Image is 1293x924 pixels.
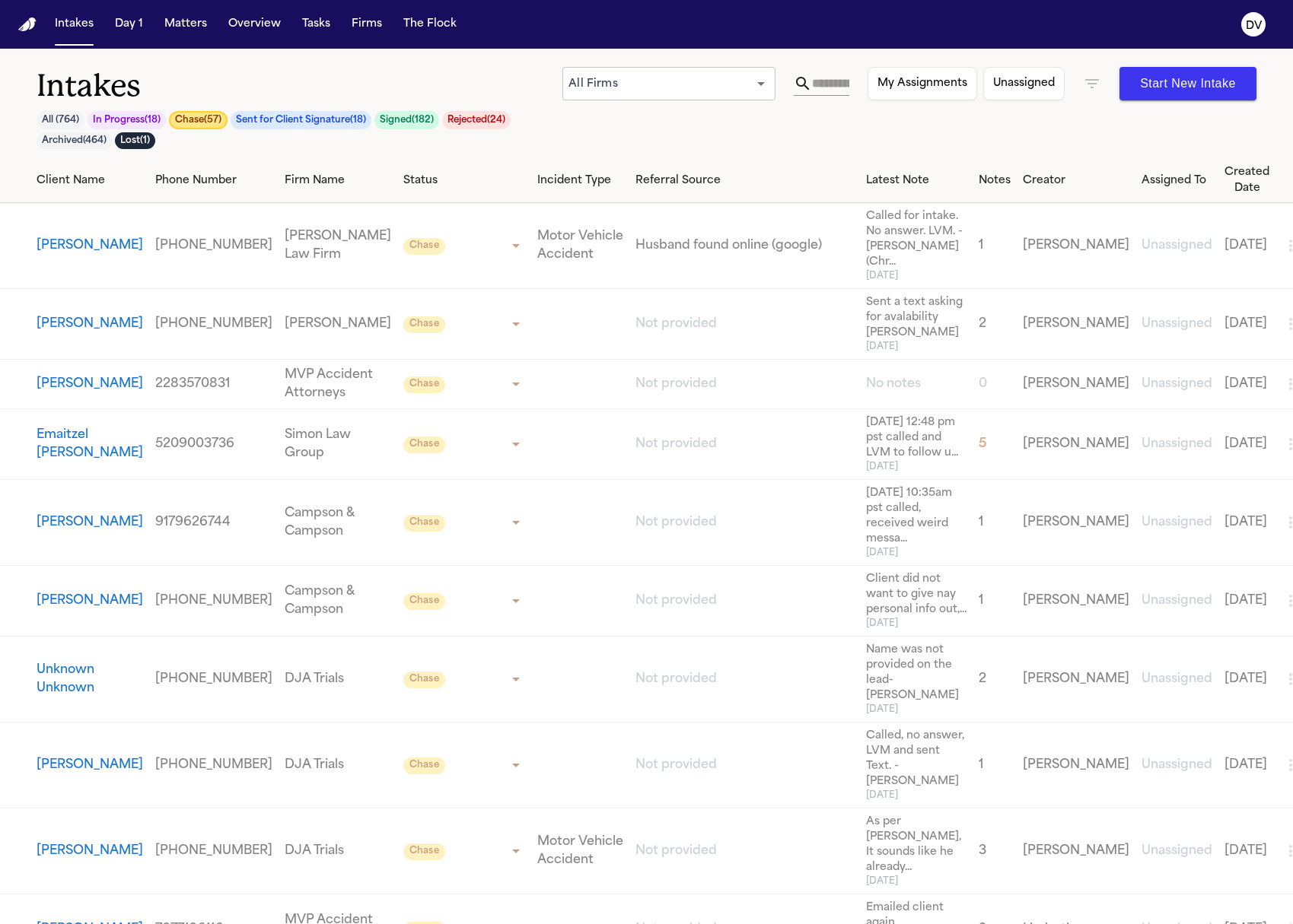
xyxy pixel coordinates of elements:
a: View details for Jeffrey Young [1023,315,1129,333]
a: View details for Dariana Corona [155,237,272,255]
div: Update intake status [403,373,525,395]
button: View details for Jeffrey Young [37,315,143,333]
span: Chase [403,757,445,774]
span: Name was not provided on the lead- [PERSON_NAME] [866,643,967,703]
span: Called for intake. No answer. LVM. - [PERSON_NAME] (Chr... [866,209,967,270]
button: Signed(182) [374,111,439,129]
a: View details for Cheryl Helfin [1023,756,1129,774]
span: [DATE] [866,618,967,630]
a: View details for Jose Pajares [1023,592,1129,610]
a: View details for Jeffrey Young [635,315,854,333]
span: Chase [403,238,445,255]
a: View details for Emaitzel Margarita Lugo Aguirre [1142,435,1212,453]
a: View details for Madi J Purser [866,375,967,393]
a: View details for Unknown Unknown [1225,670,1269,688]
button: Lost(1) [115,132,155,149]
a: View details for Jeffrey Young [155,315,272,333]
button: View details for Anthony Gomez [37,842,143,860]
a: The Flock [397,11,463,38]
button: Intakes [49,11,100,38]
a: View details for Anthony Gomez [1142,842,1212,860]
a: View details for Dariana Corona [537,227,623,264]
a: View details for Jeffrey Young [979,315,1011,333]
a: View details for Dariana Corona [37,237,143,255]
span: Unassigned [1142,438,1212,450]
a: View details for Jeffrey Young [285,315,391,333]
a: View details for Jose Pajares [1225,592,1269,610]
a: View details for Emaitzel Margarita Lugo Aguirre [1225,435,1269,453]
text: DV [1246,21,1263,31]
span: Unassigned [1142,673,1212,685]
img: Finch Logo [18,17,37,32]
div: Update intake status [403,512,525,533]
button: Overview [222,11,287,38]
a: View details for Anthony Gomez [979,842,1011,860]
a: View details for Jose Pajares [155,592,272,610]
span: [DATE] [866,703,967,716]
span: [DATE] [866,789,967,802]
a: View details for Anthony Gomez [155,842,272,860]
span: 5 [979,438,986,450]
a: View details for Tawanna Smith [285,504,391,541]
button: In Progress(18) [88,111,166,129]
div: Client Name [37,173,143,189]
a: View details for Jose Pajares [979,592,1011,610]
a: View details for Dariana Corona [1225,237,1269,255]
a: View details for Unknown Unknown [979,670,1011,688]
div: Status [403,173,525,189]
a: View details for Cheryl Helfin [1225,756,1269,774]
span: 1 [979,759,983,771]
a: View details for Jose Pajares [635,592,854,610]
a: View details for Anthony Gomez [285,842,391,860]
a: Home [18,17,37,32]
span: Unassigned [1142,595,1212,607]
div: Incident Type [537,173,623,189]
a: View details for Jeffrey Young [1225,315,1269,333]
a: Firms [346,11,388,38]
span: Not provided [635,595,717,607]
button: Chase(57) [169,111,228,129]
button: View details for Madi J Purser [37,375,143,393]
a: View details for Emaitzel Margarita Lugo Aguirre [635,435,854,453]
span: [DATE] [866,875,967,887]
span: Unassigned [1142,516,1212,529]
a: View details for Cheryl Helfin [1142,756,1212,774]
a: View details for Unknown Unknown [37,661,143,697]
a: View details for Tawanna Smith [155,513,272,532]
a: View details for Dariana Corona [979,237,1011,255]
div: Phone Number [155,173,272,189]
span: [DATE] [866,341,967,353]
span: Called, no answer, LVM and sent Text. - [PERSON_NAME] [866,729,967,789]
a: View details for Tawanna Smith [37,513,143,532]
a: View details for Jose Pajares [37,592,143,610]
div: Created Date [1225,164,1269,196]
a: View details for Cheryl Helfin [635,756,854,774]
span: Chase [403,316,445,333]
div: Referral Source [635,173,854,189]
span: Not provided [635,845,717,857]
button: Day 1 [109,11,149,38]
button: Sent for Client Signature(18) [231,111,371,129]
h1: Intakes [37,67,562,105]
span: Chase [403,593,445,610]
span: 0 [979,378,987,390]
div: Update intake status [403,313,525,335]
a: View details for Cheryl Helfin [866,729,967,802]
span: Client did not want to give nay personal info out,... [866,572,967,618]
span: All Firms [568,78,617,90]
div: Firm Name [285,173,391,189]
a: View details for Dariana Corona [1142,237,1212,255]
span: No notes [866,378,921,390]
a: View details for Madi J Purser [635,375,854,393]
a: View details for Tawanna Smith [1142,513,1212,532]
a: View details for Unknown Unknown [1142,670,1212,688]
div: Update intake status [403,754,525,776]
div: Update intake status [403,840,525,862]
span: Chase [403,515,445,532]
a: View details for Dariana Corona [1023,237,1129,255]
